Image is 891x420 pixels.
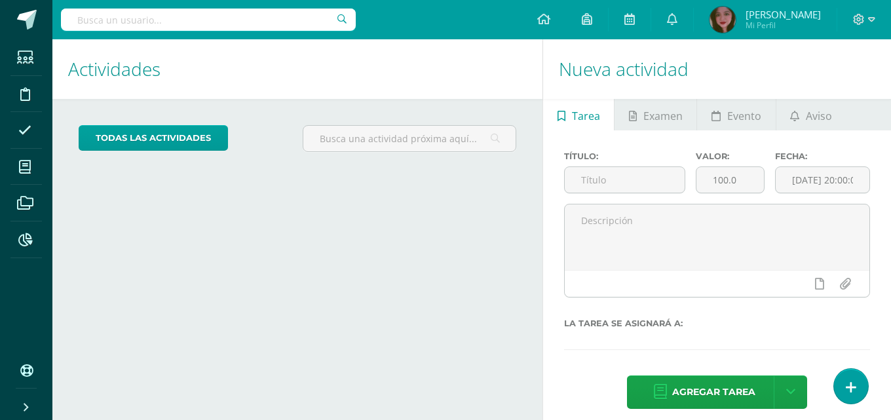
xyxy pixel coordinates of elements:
a: Evento [697,99,775,130]
input: Puntos máximos [696,167,764,193]
input: Busca un usuario... [61,9,356,31]
input: Busca una actividad próxima aquí... [303,126,516,151]
span: Tarea [572,100,600,132]
input: Fecha de entrega [776,167,869,193]
a: Tarea [543,99,614,130]
label: La tarea se asignará a: [564,318,870,328]
h1: Nueva actividad [559,39,875,99]
span: Mi Perfil [746,20,821,31]
label: Fecha: [775,151,870,161]
span: Aviso [806,100,832,132]
img: ddaf081ffe516418b27efb77bf4d1e14.png [710,7,736,33]
a: Examen [615,99,696,130]
a: Aviso [776,99,846,130]
label: Título: [564,151,685,161]
span: Evento [727,100,761,132]
span: [PERSON_NAME] [746,8,821,21]
span: Agregar tarea [672,376,755,408]
input: Título [565,167,685,193]
span: Examen [643,100,683,132]
label: Valor: [696,151,765,161]
h1: Actividades [68,39,527,99]
a: todas las Actividades [79,125,228,151]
